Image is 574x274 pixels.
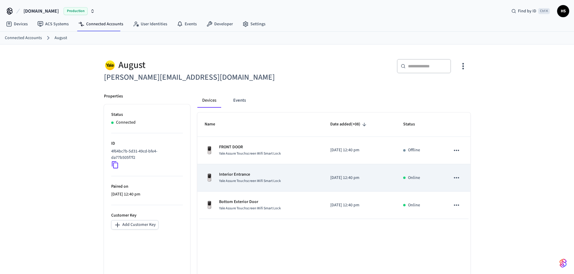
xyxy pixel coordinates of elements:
img: SeamLogoGradient.69752ec5.svg [560,258,567,268]
a: Settings [238,19,270,29]
span: Yale Assure Touchscreen Wifi Smart Lock [219,178,281,183]
p: Online [408,175,420,181]
a: User Identities [128,19,172,29]
span: Date added(+08) [330,120,368,129]
p: Customer Key [111,212,183,219]
table: sticky table [197,112,470,219]
p: ID [111,140,183,147]
p: Offline [408,147,420,153]
span: [DOMAIN_NAME] [24,8,59,15]
img: Yale Assure Touchscreen Wifi Smart Lock, Satin Nickel, Front [205,146,214,155]
button: Devices [197,93,221,108]
p: [DATE] 12:40 pm [330,175,388,181]
p: Interior Entrance [219,171,281,178]
p: FRONT DOOR [219,144,281,150]
button: Add Customer Key [111,220,158,229]
a: Connected Accounts [5,35,42,41]
span: Yale Assure Touchscreen Wifi Smart Lock [219,206,281,211]
img: Yale Assure Touchscreen Wifi Smart Lock, Satin Nickel, Front [205,173,214,183]
div: Find by IDCtrl K [507,6,555,17]
p: Connected [116,119,136,126]
p: Status [111,112,183,118]
span: Name [205,120,223,129]
span: HS [558,6,569,17]
a: Developer [202,19,238,29]
p: Properties [104,93,123,100]
button: HS [557,5,569,17]
p: 4f64bc7b-5d31-49cd-bfe4-da77b505f7f2 [111,148,180,161]
h6: [PERSON_NAME][EMAIL_ADDRESS][DOMAIN_NAME] [104,71,284,84]
span: Status [403,120,423,129]
p: Online [408,202,420,208]
a: ACS Systems [33,19,74,29]
p: Paired on [111,183,183,190]
span: Production [64,7,88,15]
p: [DATE] 12:40 pm [330,147,388,153]
span: Yale Assure Touchscreen Wifi Smart Lock [219,151,281,156]
a: Events [172,19,202,29]
button: Events [228,93,251,108]
p: [DATE] 12:40 pm [111,191,183,198]
a: Connected Accounts [74,19,128,29]
a: August [55,35,67,41]
p: [DATE] 12:40 pm [330,202,388,208]
a: Devices [1,19,33,29]
img: Yale Assure Touchscreen Wifi Smart Lock, Satin Nickel, Front [205,200,214,210]
div: connected account tabs [197,93,470,108]
img: Yale Logo, Square [104,59,116,71]
div: August [104,59,284,71]
span: Ctrl K [538,8,550,14]
span: Find by ID [518,8,536,14]
p: Bottom Exterior Door [219,199,281,205]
